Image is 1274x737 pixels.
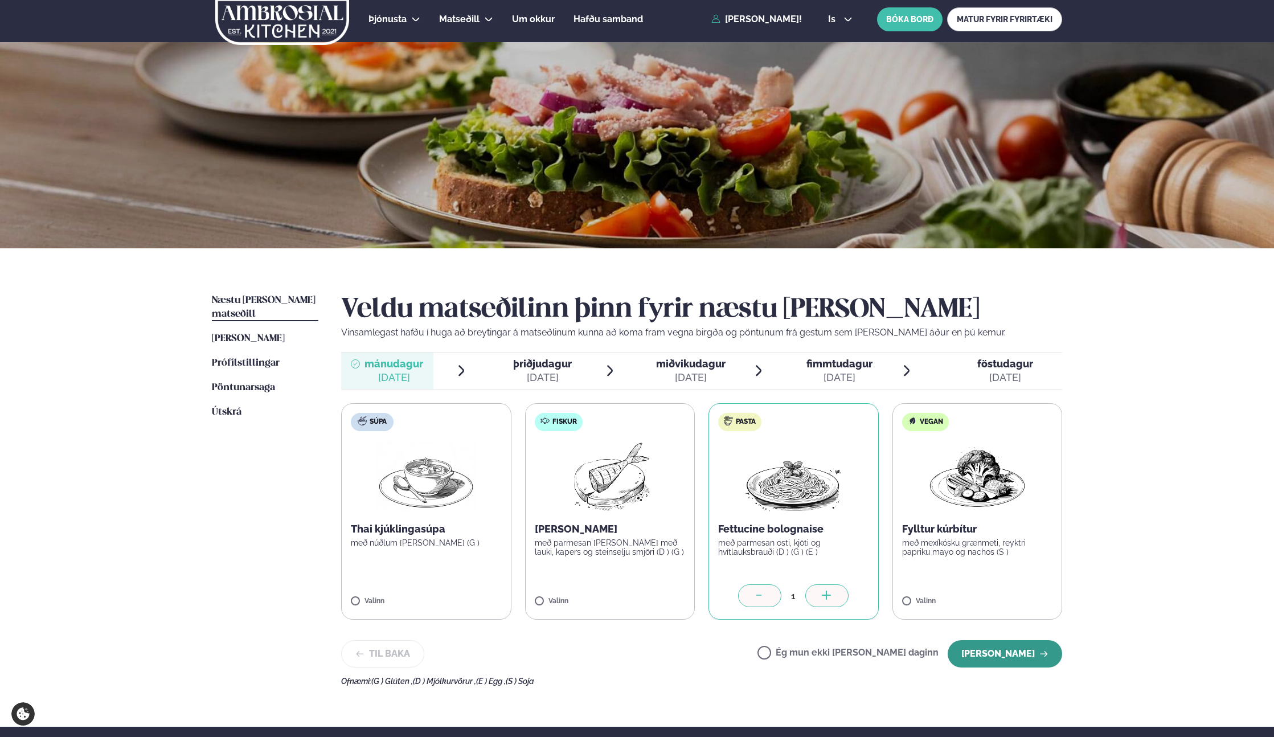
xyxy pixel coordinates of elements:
span: föstudagur [977,358,1033,370]
p: Thai kjúklingasúpa [351,522,502,536]
p: með parmesan [PERSON_NAME] með lauki, kapers og steinselju smjöri (D ) (G ) [535,538,686,556]
a: Matseðill [439,13,480,26]
p: með parmesan osti, kjöti og hvítlauksbrauði (D ) (G ) (E ) [718,538,869,556]
a: Næstu [PERSON_NAME] matseðill [212,294,318,321]
p: Vinsamlegast hafðu í huga að breytingar á matseðlinum kunna að koma fram vegna birgða og pöntunum... [341,326,1062,339]
span: (G ) Glúten , [371,677,413,686]
a: Um okkur [512,13,555,26]
a: Prófílstillingar [212,357,280,370]
a: Útskrá [212,406,241,419]
span: (E ) Egg , [476,677,506,686]
span: Næstu [PERSON_NAME] matseðill [212,296,316,319]
div: [DATE] [806,371,872,384]
button: [PERSON_NAME] [948,640,1062,668]
span: mánudagur [364,358,423,370]
div: 1 [781,589,805,603]
span: Um okkur [512,14,555,24]
span: Fiskur [552,417,577,427]
a: Cookie settings [11,702,35,726]
span: þriðjudagur [513,358,572,370]
p: með núðlum [PERSON_NAME] (G ) [351,538,502,547]
img: Soup.png [376,440,476,513]
img: Fish.png [559,440,660,513]
button: Til baka [341,640,424,668]
p: [PERSON_NAME] [535,522,686,536]
button: is [819,15,862,24]
span: [PERSON_NAME] [212,334,285,343]
a: [PERSON_NAME] [212,332,285,346]
span: Pöntunarsaga [212,383,275,392]
span: (S ) Soja [506,677,534,686]
div: Ofnæmi: [341,677,1062,686]
div: [DATE] [656,371,726,384]
span: Hafðu samband [573,14,643,24]
img: Vegan.svg [908,416,917,425]
h2: Veldu matseðilinn þinn fyrir næstu [PERSON_NAME] [341,294,1062,326]
span: fimmtudagur [806,358,872,370]
a: [PERSON_NAME]! [711,14,802,24]
img: Vegan.png [927,440,1027,513]
img: pasta.svg [724,416,733,425]
span: miðvikudagur [656,358,726,370]
span: Prófílstillingar [212,358,280,368]
div: [DATE] [513,371,572,384]
p: Fylltur kúrbítur [902,522,1053,536]
div: [DATE] [977,371,1033,384]
span: Súpa [370,417,387,427]
span: (D ) Mjólkurvörur , [413,677,476,686]
a: Þjónusta [368,13,407,26]
a: MATUR FYRIR FYRIRTÆKI [947,7,1062,31]
img: fish.svg [540,416,550,425]
div: [DATE] [364,371,423,384]
img: Spagetti.png [743,440,843,513]
span: Útskrá [212,407,241,417]
a: Hafðu samband [573,13,643,26]
p: með mexíkósku grænmeti, reyktri papriku mayo og nachos (S ) [902,538,1053,556]
span: is [828,15,839,24]
span: Vegan [920,417,943,427]
span: Þjónusta [368,14,407,24]
button: BÓKA BORÐ [877,7,943,31]
a: Pöntunarsaga [212,381,275,395]
span: Matseðill [439,14,480,24]
img: soup.svg [358,416,367,425]
p: Fettucine bolognaise [718,522,869,536]
span: Pasta [736,417,756,427]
